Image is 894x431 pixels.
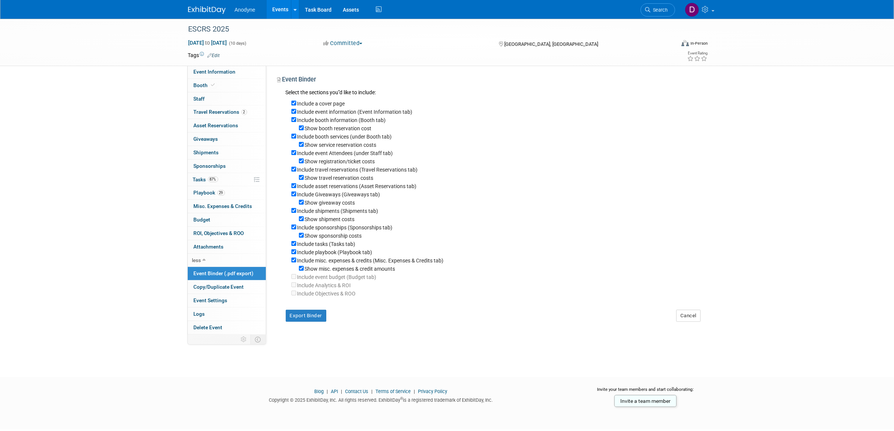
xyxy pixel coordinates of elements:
input: Your ExhibitDay workspace does not have access to Analytics and ROI. [291,291,296,295]
label: Include event information (Event Information tab) [297,109,413,115]
a: Logs [188,307,266,321]
a: Privacy Policy [418,389,447,394]
a: Sponsorships [188,160,266,173]
a: less [188,254,266,267]
div: Event Format [631,39,708,50]
a: Attachments [188,240,266,253]
span: Event Information [194,69,236,75]
span: Shipments [194,149,219,155]
span: Sponsorships [194,163,226,169]
span: | [325,389,330,394]
a: Copy/Duplicate Event [188,280,266,294]
i: Booth reservation complete [211,83,215,87]
label: Include event Attendees (under Staff tab) [297,150,393,156]
span: | [339,389,344,394]
a: Terms of Service [375,389,411,394]
span: ROI, Objectives & ROO [194,230,244,236]
a: Travel Reservations2 [188,105,266,119]
span: Playbook [194,190,225,196]
span: to [204,40,211,46]
label: Include asset reservations (Asset Reservations tab) [297,183,417,189]
span: less [192,257,201,263]
div: Invite your team members and start collaborating: [585,386,706,398]
a: Asset Reservations [188,119,266,132]
span: Giveaways [194,136,218,142]
span: (10 days) [229,41,247,46]
a: Staff [188,92,266,105]
button: Export Binder [286,310,327,322]
a: Search [641,3,675,17]
span: | [369,389,374,394]
label: Show misc. expenses & credit amounts [305,266,395,272]
label: Include Giveaways (Giveaways tab) [297,191,380,197]
span: [DATE] [DATE] [188,39,228,46]
label: Include travel reservations (Travel Reservations tab) [297,167,418,173]
label: Your ExhibitDay workspace does not have access to Analytics and ROI. [297,282,351,288]
div: Select the sections you''d like to include: [286,89,701,97]
td: Tags [188,51,220,59]
span: Event Settings [194,297,228,303]
a: API [331,389,338,394]
label: Include sponsorships (Sponsorships tab) [297,225,393,231]
div: Event Rating [687,51,707,55]
a: Giveaways [188,133,266,146]
span: | [412,389,417,394]
span: 2 [241,109,247,115]
a: Invite a team member [614,395,677,407]
span: Search [651,7,668,13]
span: Staff [194,96,205,102]
a: Misc. Expenses & Credits [188,200,266,213]
label: Include tasks (Tasks tab) [297,241,356,247]
td: Toggle Event Tabs [250,335,266,344]
label: Include a cover page [297,101,345,107]
label: Show service reservation costs [305,142,377,148]
a: Event Settings [188,294,266,307]
span: 87% [208,176,218,182]
a: Event Binder (.pdf export) [188,267,266,280]
label: Your ExhibitDay workspace does not have access to Budgeting. [297,274,377,280]
span: Budget [194,217,211,223]
label: Your ExhibitDay workspace does not have access to Analytics and ROI. [297,291,356,297]
a: Budget [188,213,266,226]
span: Event Binder (.pdf export) [194,270,254,276]
span: Anodyne [235,7,255,13]
img: Dawn Jozwiak [685,3,699,17]
a: Delete Event [188,321,266,334]
span: Asset Reservations [194,122,238,128]
span: Travel Reservations [194,109,247,115]
a: Shipments [188,146,266,159]
a: Contact Us [345,389,368,394]
label: Show giveaway costs [305,200,355,206]
label: Include booth information (Booth tab) [297,117,386,123]
div: Copyright © 2025 ExhibitDay, Inc. All rights reserved. ExhibitDay is a registered trademark of Ex... [188,395,574,404]
span: Copy/Duplicate Event [194,284,244,290]
label: Show booth reservation cost [305,125,372,131]
td: Personalize Event Tab Strip [238,335,251,344]
span: 29 [217,190,225,196]
a: Blog [314,389,324,394]
button: Cancel [676,310,701,322]
img: ExhibitDay [188,6,226,14]
input: Your ExhibitDay workspace does not have access to Analytics and ROI. [291,282,296,287]
label: Include shipments (Shipments tab) [297,208,378,214]
input: Your ExhibitDay workspace does not have access to Budgeting. [291,274,296,279]
a: Edit [208,53,220,58]
span: Misc. Expenses & Credits [194,203,252,209]
span: Booth [194,82,217,88]
span: Delete Event [194,324,223,330]
a: Event Information [188,65,266,78]
a: Playbook29 [188,186,266,199]
div: In-Person [690,41,708,46]
a: Tasks87% [188,173,266,186]
label: Show sponsorship costs [305,233,362,239]
label: Show shipment costs [305,216,355,222]
label: Show registration/ticket costs [305,158,375,164]
label: Show travel reservation costs [305,175,374,181]
a: ROI, Objectives & ROO [188,227,266,240]
button: Committed [321,39,365,47]
span: Attachments [194,244,224,250]
div: Event Binder [277,75,701,86]
label: Include booth services (under Booth tab) [297,134,392,140]
label: Include misc. expenses & credits (Misc. Expenses & Credits tab) [297,258,444,264]
a: Booth [188,79,266,92]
